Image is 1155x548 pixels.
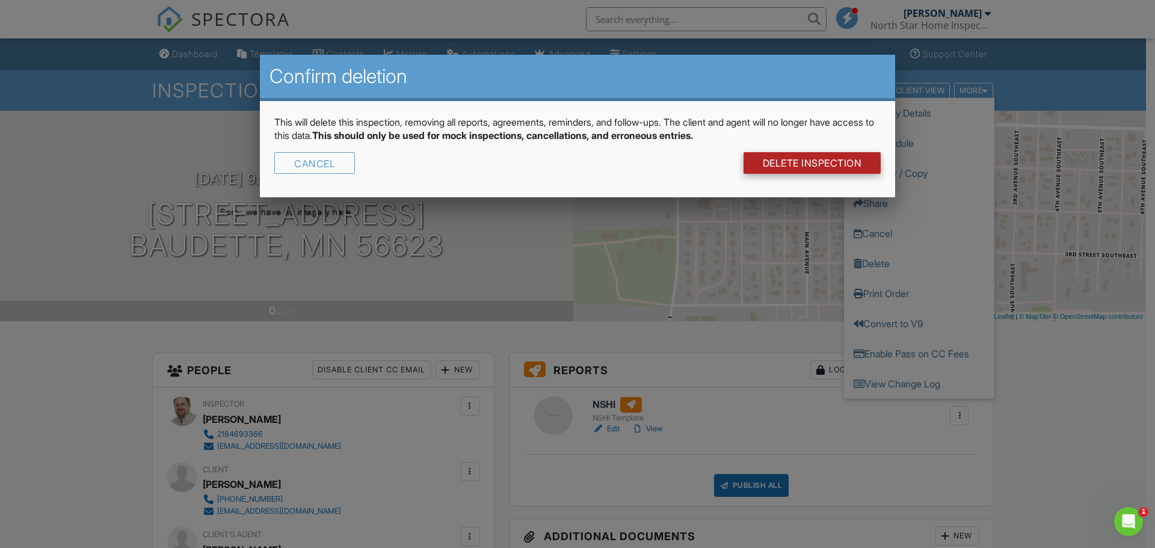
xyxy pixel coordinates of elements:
[1139,507,1148,517] span: 1
[274,152,355,174] div: Cancel
[744,152,881,174] a: DELETE Inspection
[312,129,693,141] strong: This should only be used for mock inspections, cancellations, and erroneous entries.
[274,115,881,143] p: This will delete this inspection, removing all reports, agreements, reminders, and follow-ups. Th...
[1114,507,1143,536] iframe: Intercom live chat
[269,64,885,88] h2: Confirm deletion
